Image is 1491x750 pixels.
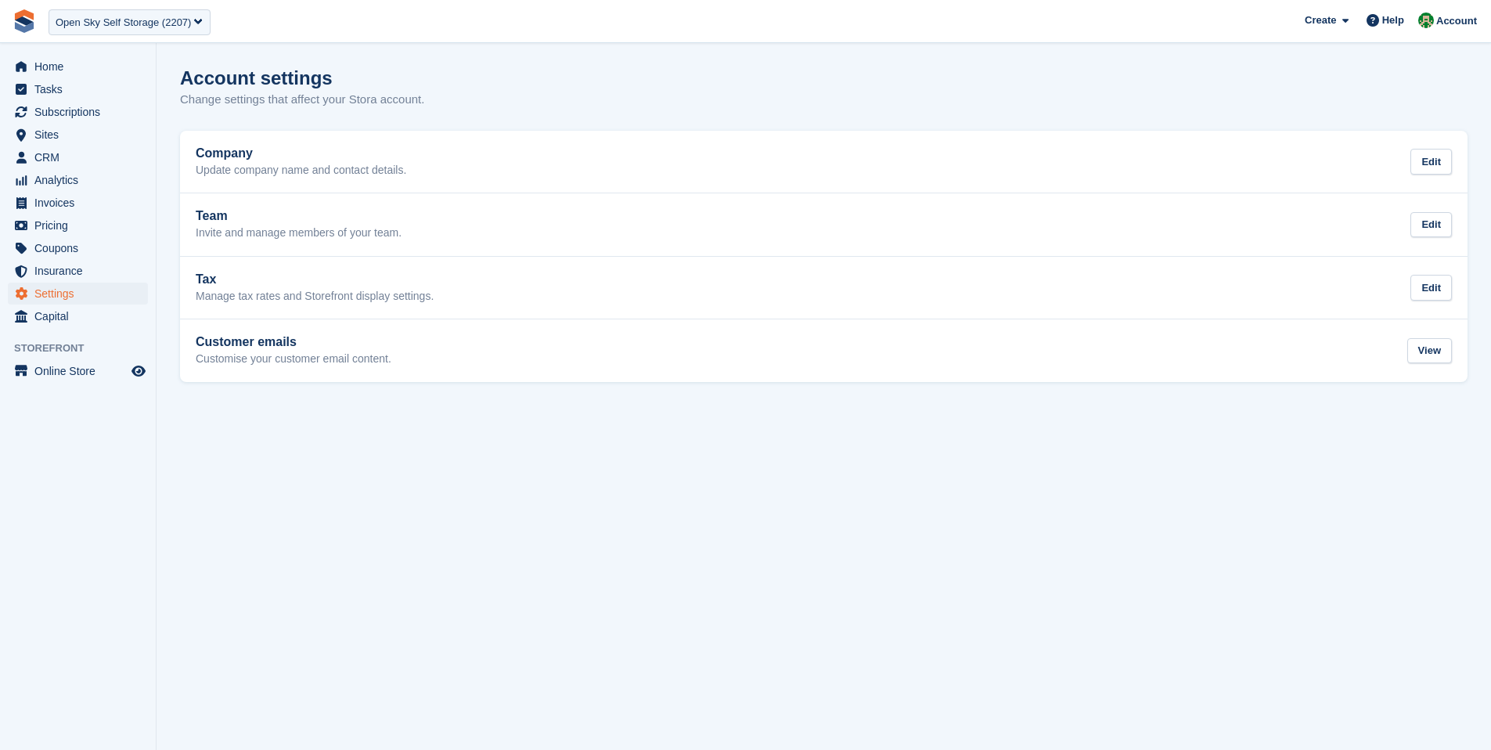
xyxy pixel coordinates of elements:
[180,131,1468,193] a: Company Update company name and contact details. Edit
[180,193,1468,256] a: Team Invite and manage members of your team. Edit
[180,257,1468,319] a: Tax Manage tax rates and Storefront display settings. Edit
[34,360,128,382] span: Online Store
[8,237,148,259] a: menu
[34,305,128,327] span: Capital
[14,341,156,356] span: Storefront
[56,15,191,31] div: Open Sky Self Storage (2207)
[34,260,128,282] span: Insurance
[34,146,128,168] span: CRM
[180,319,1468,382] a: Customer emails Customise your customer email content. View
[196,335,391,349] h2: Customer emails
[34,215,128,236] span: Pricing
[8,56,148,78] a: menu
[8,215,148,236] a: menu
[8,305,148,327] a: menu
[196,146,406,160] h2: Company
[34,78,128,100] span: Tasks
[1407,338,1452,364] div: View
[1305,13,1336,28] span: Create
[1436,13,1477,29] span: Account
[196,272,434,287] h2: Tax
[8,146,148,168] a: menu
[8,169,148,191] a: menu
[8,192,148,214] a: menu
[1410,212,1452,238] div: Edit
[8,78,148,100] a: menu
[196,164,406,178] p: Update company name and contact details.
[8,260,148,282] a: menu
[34,101,128,123] span: Subscriptions
[1418,13,1434,28] img: Mark Dawson
[8,283,148,305] a: menu
[1382,13,1404,28] span: Help
[196,209,402,223] h2: Team
[180,91,424,109] p: Change settings that affect your Stora account.
[13,9,36,33] img: stora-icon-8386f47178a22dfd0bd8f6a31ec36ba5ce8667c1dd55bd0f319d3a0aa187defe.svg
[1410,275,1452,301] div: Edit
[129,362,148,380] a: Preview store
[8,360,148,382] a: menu
[196,290,434,304] p: Manage tax rates and Storefront display settings.
[34,56,128,78] span: Home
[196,352,391,366] p: Customise your customer email content.
[8,124,148,146] a: menu
[34,169,128,191] span: Analytics
[8,101,148,123] a: menu
[1410,149,1452,175] div: Edit
[34,237,128,259] span: Coupons
[34,124,128,146] span: Sites
[180,67,333,88] h1: Account settings
[34,192,128,214] span: Invoices
[34,283,128,305] span: Settings
[196,226,402,240] p: Invite and manage members of your team.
